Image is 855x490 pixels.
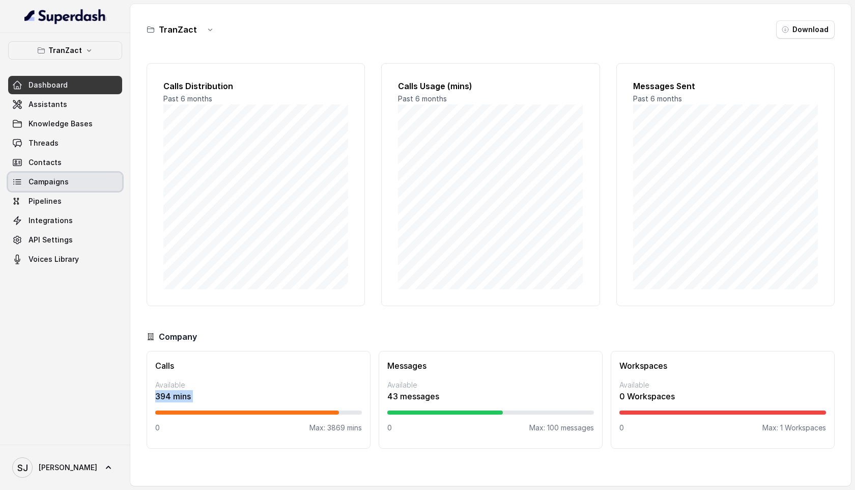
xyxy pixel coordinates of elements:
[633,94,682,103] span: Past 6 months
[8,41,122,60] button: TranZact
[155,380,362,390] p: Available
[619,423,624,433] p: 0
[309,423,362,433] p: Max: 3869 mins
[8,173,122,191] a: Campaigns
[155,360,362,372] h3: Calls
[28,215,73,226] span: Integrations
[28,119,93,129] span: Knowledge Bases
[619,390,826,402] p: 0 Workspaces
[24,8,106,24] img: light.svg
[8,95,122,114] a: Assistants
[28,157,62,168] span: Contacts
[776,20,835,39] button: Download
[17,462,28,473] text: SJ
[619,380,826,390] p: Available
[387,390,594,402] p: 43 messages
[28,235,73,245] span: API Settings
[398,94,447,103] span: Past 6 months
[28,196,62,206] span: Pipelines
[159,23,197,36] h3: TranZact
[387,380,594,390] p: Available
[633,80,818,92] h2: Messages Sent
[387,360,594,372] h3: Messages
[39,462,97,473] span: [PERSON_NAME]
[8,250,122,268] a: Voices Library
[398,80,583,92] h2: Calls Usage (mins)
[163,94,212,103] span: Past 6 months
[163,80,348,92] h2: Calls Distribution
[8,134,122,152] a: Threads
[8,211,122,230] a: Integrations
[8,453,122,482] a: [PERSON_NAME]
[28,80,68,90] span: Dashboard
[619,360,826,372] h3: Workspaces
[155,423,160,433] p: 0
[28,254,79,264] span: Voices Library
[28,138,59,148] span: Threads
[529,423,594,433] p: Max: 100 messages
[8,153,122,172] a: Contacts
[8,192,122,210] a: Pipelines
[28,177,69,187] span: Campaigns
[762,423,826,433] p: Max: 1 Workspaces
[387,423,392,433] p: 0
[8,231,122,249] a: API Settings
[28,99,67,110] span: Assistants
[48,44,82,57] p: TranZact
[155,390,362,402] p: 394 mins
[159,331,197,343] h3: Company
[8,115,122,133] a: Knowledge Bases
[8,76,122,94] a: Dashboard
